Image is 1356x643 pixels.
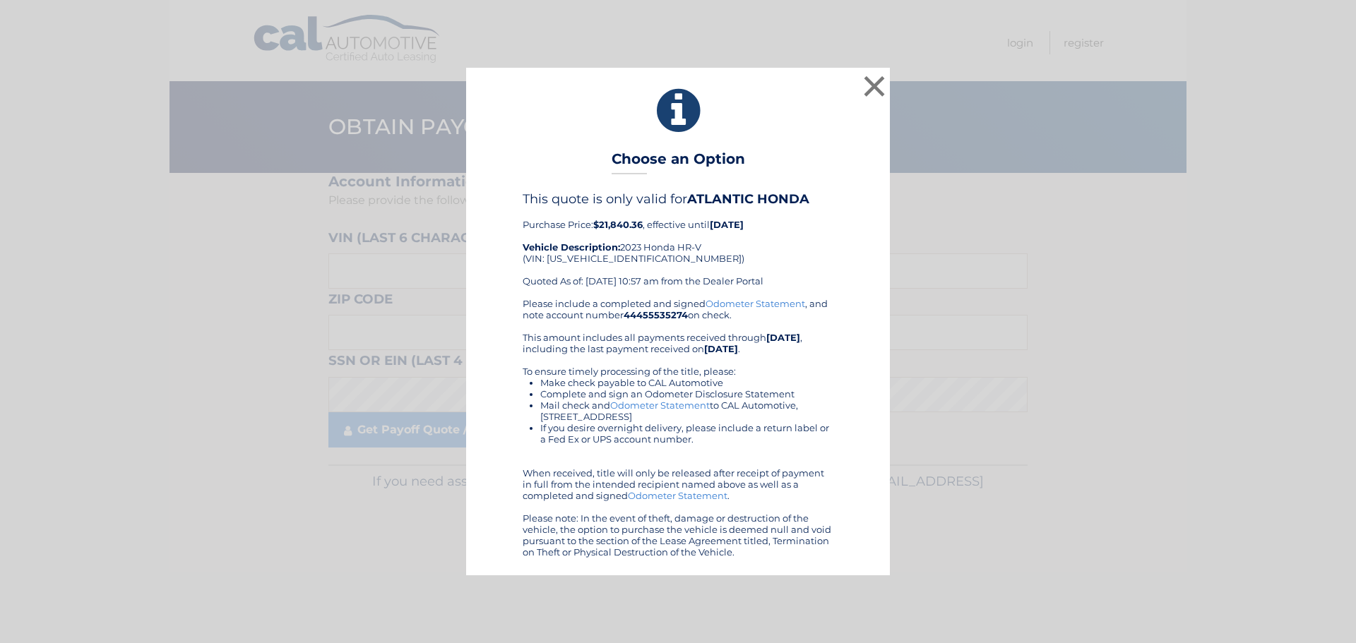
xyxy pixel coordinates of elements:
[523,298,833,558] div: Please include a completed and signed , and note account number on check. This amount includes al...
[687,191,809,207] b: ATLANTIC HONDA
[540,399,833,422] li: Mail check and to CAL Automotive, [STREET_ADDRESS]
[610,399,710,411] a: Odometer Statement
[710,219,744,230] b: [DATE]
[766,332,800,343] b: [DATE]
[628,490,727,501] a: Odometer Statement
[540,377,833,388] li: Make check payable to CAL Automotive
[704,343,738,354] b: [DATE]
[612,150,745,175] h3: Choose an Option
[860,72,888,100] button: ×
[540,422,833,445] li: If you desire overnight delivery, please include a return label or a Fed Ex or UPS account number.
[523,191,833,207] h4: This quote is only valid for
[540,388,833,399] li: Complete and sign an Odometer Disclosure Statement
[706,298,805,309] a: Odometer Statement
[624,309,688,320] b: 44455535274
[523,191,833,297] div: Purchase Price: , effective until 2023 Honda HR-V (VIN: [US_VEHICLE_IDENTIFICATION_NUMBER]) Quote...
[523,241,620,253] strong: Vehicle Description:
[593,219,643,230] b: $21,840.36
